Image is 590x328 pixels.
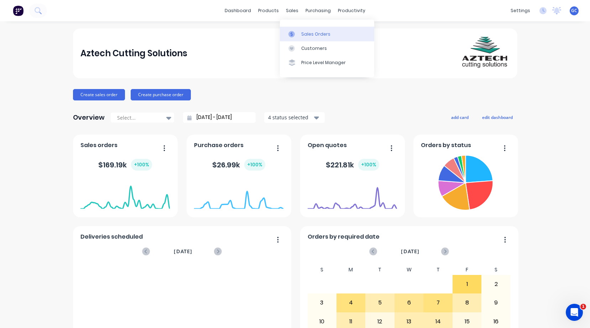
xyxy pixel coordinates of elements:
div: + 100 % [358,159,379,171]
button: Create purchase order [131,89,191,100]
button: add card [447,113,473,122]
div: productivity [334,5,369,16]
div: $ 169.19k [98,159,152,171]
a: Sales Orders [280,27,374,41]
div: 6 [395,294,423,312]
div: products [255,5,282,16]
div: + 100 % [131,159,152,171]
img: Aztech Cutting Solutions [460,28,510,78]
a: Price Level Manager [280,56,374,70]
div: 8 [453,294,481,312]
div: Price Level Manager [301,59,346,66]
div: $ 221.81k [326,159,379,171]
div: S [481,265,511,275]
div: 5 [366,294,394,312]
div: W [395,265,424,275]
div: Sales Orders [301,31,330,37]
span: Orders by required date [308,233,380,241]
span: GC [571,7,577,14]
div: + 100 % [244,159,265,171]
button: edit dashboard [477,113,517,122]
span: Open quotes [308,141,347,150]
span: Purchase orders [194,141,244,150]
div: 3 [308,294,336,312]
div: purchasing [302,5,334,16]
span: Deliveries scheduled [80,233,143,241]
span: [DATE] [401,248,419,255]
div: M [336,265,366,275]
a: Customers [280,41,374,56]
div: 2 [482,275,510,293]
div: 1 [453,275,481,293]
button: Create sales order [73,89,125,100]
span: Orders by status [421,141,471,150]
iframe: Intercom live chat [566,304,583,321]
div: sales [282,5,302,16]
span: 1 [580,304,586,309]
div: Customers [301,45,327,52]
div: 7 [424,294,452,312]
button: 4 status selected [264,112,325,123]
div: 9 [482,294,510,312]
div: 4 [337,294,365,312]
div: F [453,265,482,275]
div: $ 26.99k [212,159,265,171]
span: Sales orders [80,141,118,150]
div: 4 status selected [268,114,313,121]
div: T [365,265,395,275]
span: [DATE] [174,248,192,255]
div: Overview [73,110,105,125]
a: dashboard [221,5,255,16]
div: T [423,265,453,275]
div: settings [507,5,534,16]
div: S [307,265,336,275]
img: Factory [13,5,24,16]
div: Aztech Cutting Solutions [80,46,187,61]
